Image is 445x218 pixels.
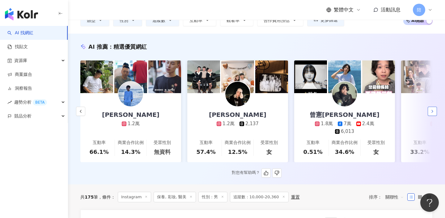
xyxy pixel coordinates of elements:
div: AI 推薦 ： [88,43,147,51]
div: 7萬 [344,121,351,127]
a: 洞察報告 [7,85,32,92]
img: post-image [255,60,288,93]
div: 互動率 [93,140,106,146]
div: 33.2% [410,148,429,156]
div: 2.4萬 [362,121,374,127]
div: 互動率 [307,140,320,146]
div: 14.3% [121,148,140,156]
div: 34.6% [335,148,354,156]
div: 互動率 [413,140,426,146]
span: 觀看率 [227,18,239,23]
span: 175 [85,195,94,199]
span: 精選優質網紅 [113,43,147,50]
div: 無資料 [154,148,171,156]
span: 互動率 [189,18,202,23]
span: 性別 [120,18,128,23]
span: 陪 [417,6,421,13]
div: 重置 [291,195,300,199]
span: 活動訊息 [381,7,400,13]
img: post-image [148,60,181,93]
span: Instagram [118,192,151,202]
div: 女 [266,148,272,156]
div: 互動率 [200,140,213,146]
a: 商案媒合 [7,72,32,78]
a: [PERSON_NAME]1.2萬2,137互動率57.4%商業合作比例12.5%受眾性別女 [187,93,288,162]
img: KOL Avatar [332,82,357,106]
img: logo [5,8,38,20]
div: 受眾性別 [367,140,385,146]
img: post-image [362,60,395,93]
img: post-image [294,60,327,93]
img: post-image [80,60,113,93]
div: [PERSON_NAME] [203,110,273,119]
a: searchAI 找網紅 [7,30,33,36]
div: 12.5% [228,148,247,156]
div: 對您有幫助嗎？ [232,168,282,178]
div: 商業合作比例 [332,140,358,146]
span: 條件 ： [98,195,115,199]
div: 排序： [369,192,407,202]
span: 繁體中文 [334,6,354,13]
div: 6,013 [341,128,354,135]
div: 共 筆 [80,195,98,199]
div: [PERSON_NAME] [96,110,166,119]
div: BETA [33,99,47,105]
div: 1.2萬 [222,121,235,127]
div: 66.1% [89,148,108,156]
a: 找貼文 [7,44,28,50]
span: 追蹤數：10,000-20,360 [230,192,289,202]
img: KOL Avatar [225,82,250,106]
span: 趨勢分析 [14,95,47,109]
img: post-image [401,60,434,93]
div: 57.4% [196,148,215,156]
div: 曾憲[PERSON_NAME] [303,110,386,119]
div: 1.2萬 [128,121,140,127]
div: 商業合作比例 [225,140,251,146]
img: post-image [114,60,147,93]
span: 合作費用預估 [264,18,290,23]
span: rise [7,100,12,105]
div: 受眾性別 [154,140,171,146]
span: 競品分析 [14,109,32,123]
div: 1.8萬 [321,121,333,127]
span: 保養, 彩妝, 醫美 [154,192,196,202]
a: [PERSON_NAME]1.2萬互動率66.1%商業合作比例14.3%受眾性別無資料 [80,93,181,162]
div: 女 [373,148,379,156]
div: 受眾性別 [261,140,278,146]
img: post-image [221,60,254,93]
div: 2,137 [245,121,259,127]
img: post-image [328,60,361,93]
img: post-image [187,60,220,93]
span: 性別：男 [198,192,227,202]
span: 資源庫 [14,54,27,68]
div: 商業合作比例 [118,140,144,146]
span: 追蹤數 [152,18,165,23]
img: KOL Avatar [118,82,143,106]
span: 類型 [87,18,95,23]
div: 0.51% [303,148,322,156]
a: 曾憲[PERSON_NAME]1.8萬7萬2.4萬6,013互動率0.51%商業合作比例34.6%受眾性別女 [294,93,395,162]
span: 關聯性 [385,192,404,202]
